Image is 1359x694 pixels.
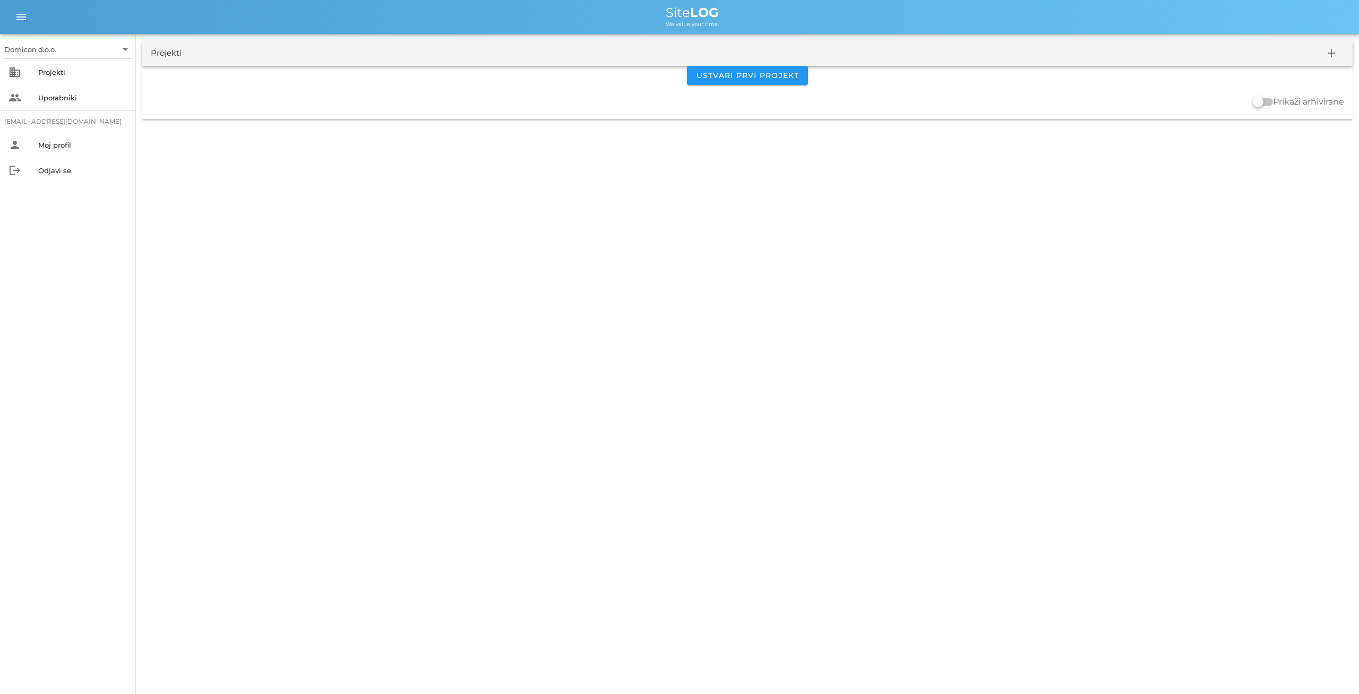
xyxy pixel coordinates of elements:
[1325,47,1338,59] i: add
[8,139,21,151] i: person
[8,66,21,79] i: business
[690,5,719,20] b: LOG
[119,43,132,56] i: arrow_drop_down
[151,47,182,59] div: Projekti
[687,66,807,85] button: Ustvari prvi projekt
[8,164,21,177] i: logout
[4,41,132,58] div: Domicon d.o.o.
[38,141,127,149] div: Moj profil
[1273,97,1344,107] label: Prikaži arhivirane
[695,71,799,80] span: Ustvari prvi projekt
[15,11,28,23] i: menu
[38,166,127,175] div: Odjavi se
[666,5,719,20] span: Site
[38,68,127,76] div: Projekti
[4,45,56,54] div: Domicon d.o.o.
[38,93,127,102] div: Uporabniki
[666,21,719,28] span: We value your time.
[8,91,21,104] i: people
